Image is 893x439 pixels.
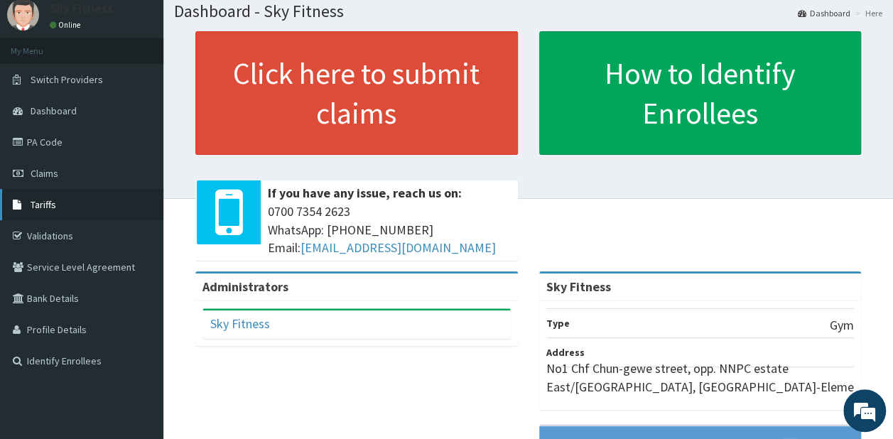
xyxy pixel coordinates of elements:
[546,359,855,396] p: No1 Chf Chun-gewe street, opp. NNPC estate East/[GEOGRAPHIC_DATA], [GEOGRAPHIC_DATA]-Eleme
[268,202,511,257] span: 0700 7354 2623 WhatsApp: [PHONE_NUMBER] Email:
[31,198,56,211] span: Tariffs
[546,317,570,330] b: Type
[210,315,270,332] a: Sky Fitness
[31,167,58,180] span: Claims
[539,31,862,155] a: How to Identify Enrollees
[202,278,288,295] b: Administrators
[31,104,77,117] span: Dashboard
[546,278,611,295] strong: Sky Fitness
[852,7,882,19] li: Here
[174,2,882,21] h1: Dashboard - Sky Fitness
[31,73,103,86] span: Switch Providers
[50,20,84,30] a: Online
[798,7,850,19] a: Dashboard
[50,2,113,15] p: Sky Fitness
[830,316,854,335] p: Gym
[268,185,462,201] b: If you have any issue, reach us on:
[301,239,496,256] a: [EMAIL_ADDRESS][DOMAIN_NAME]
[546,346,585,359] b: Address
[195,31,518,155] a: Click here to submit claims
